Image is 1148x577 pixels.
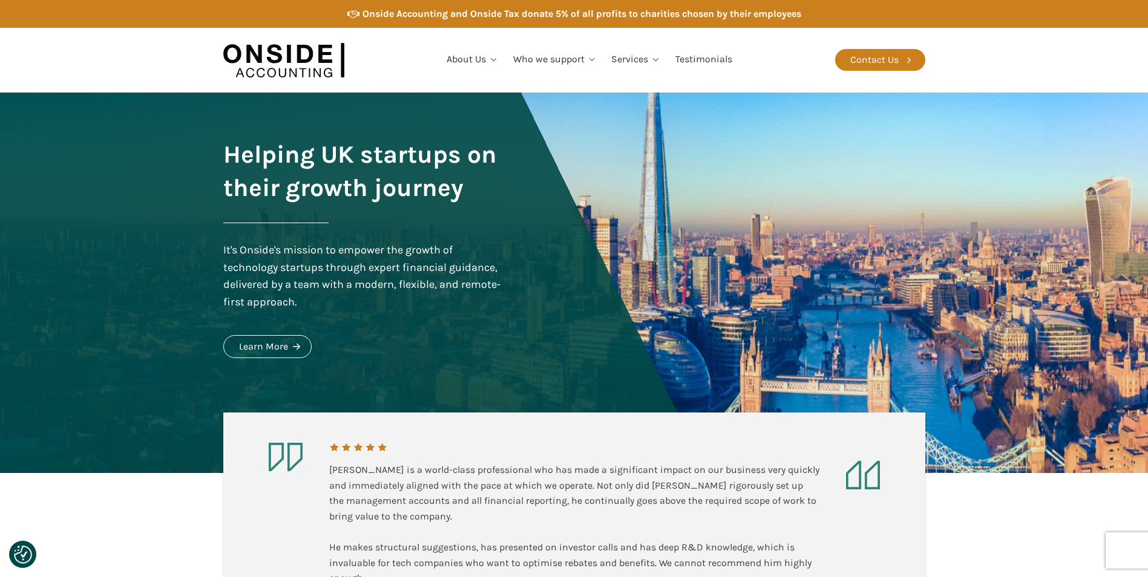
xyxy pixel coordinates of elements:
[14,546,32,564] button: Consent Preferences
[223,37,344,83] img: Onside Accounting
[850,52,899,68] div: Contact Us
[239,339,288,354] div: Learn More
[14,546,32,564] img: Revisit consent button
[835,49,925,71] a: Contact Us
[362,6,801,22] div: Onside Accounting and Onside Tax donate 5% of all profits to charities chosen by their employees
[506,39,605,80] a: Who we support
[223,335,312,358] a: Learn More
[668,39,740,80] a: Testimonials
[223,241,504,311] div: It's Onside's mission to empower the growth of technology startups through expert financial guida...
[223,138,504,204] h1: Helping UK startups on their growth journey
[604,39,668,80] a: Services
[439,39,506,80] a: About Us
